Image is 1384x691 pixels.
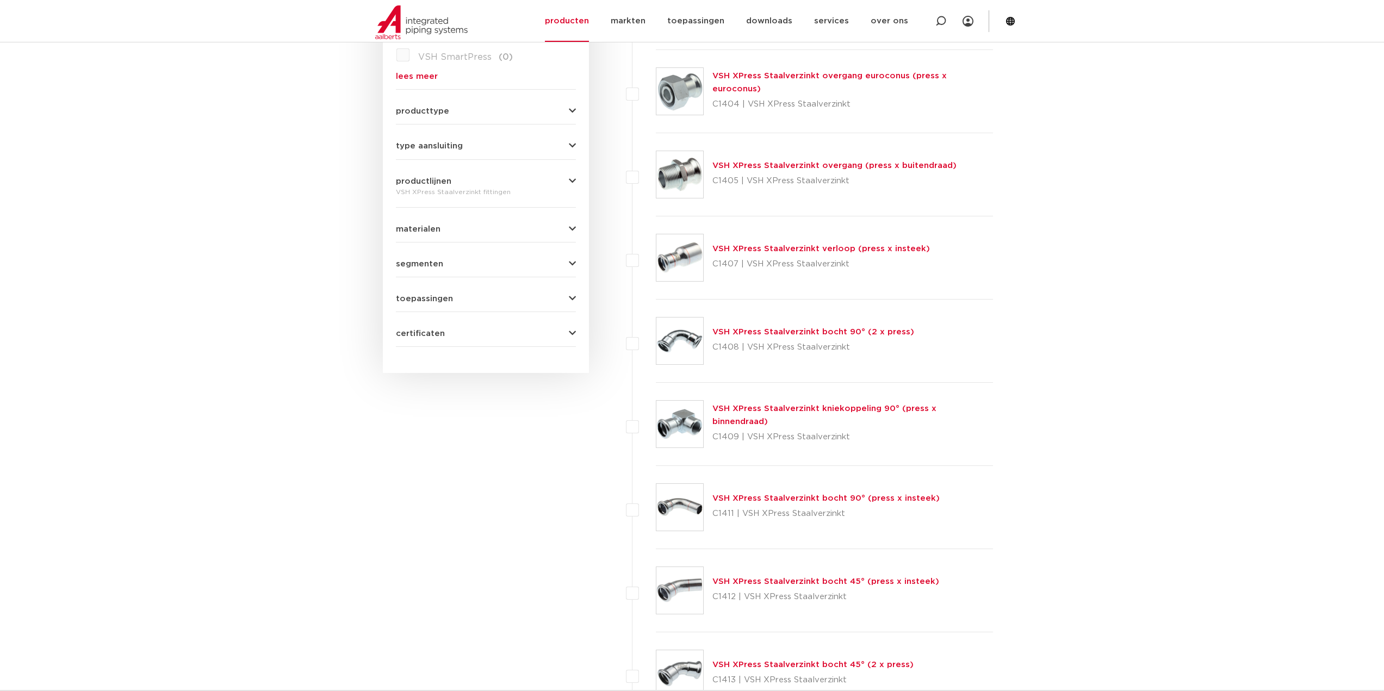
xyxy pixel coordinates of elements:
[396,107,449,115] span: producttype
[712,505,940,522] p: C1411 | VSH XPress Staalverzinkt
[396,295,453,303] span: toepassingen
[396,107,576,115] button: producttype
[396,185,576,198] div: VSH XPress Staalverzinkt fittingen
[396,142,576,150] button: type aansluiting
[396,260,576,268] button: segmenten
[396,177,576,185] button: productlijnen
[712,72,947,93] a: VSH XPress Staalverzinkt overgang euroconus (press x euroconus)
[396,329,445,338] span: certificaten
[712,671,914,689] p: C1413 | VSH XPress Staalverzinkt
[656,151,703,198] img: Thumbnail for VSH XPress Staalverzinkt overgang (press x buitendraad)
[396,177,451,185] span: productlijnen
[712,245,930,253] a: VSH XPress Staalverzinkt verloop (press x insteek)
[712,161,957,170] a: VSH XPress Staalverzinkt overgang (press x buitendraad)
[396,295,576,303] button: toepassingen
[396,72,576,80] a: lees meer
[712,404,936,426] a: VSH XPress Staalverzinkt kniekoppeling 90° (press x binnendraad)
[396,260,443,268] span: segmenten
[712,661,914,669] a: VSH XPress Staalverzinkt bocht 45° (2 x press)
[656,401,703,447] img: Thumbnail for VSH XPress Staalverzinkt kniekoppeling 90° (press x binnendraad)
[396,329,576,338] button: certificaten
[396,225,440,233] span: materialen
[712,96,994,113] p: C1404 | VSH XPress Staalverzinkt
[712,577,939,586] a: VSH XPress Staalverzinkt bocht 45° (press x insteek)
[712,256,930,273] p: C1407 | VSH XPress Staalverzinkt
[656,234,703,281] img: Thumbnail for VSH XPress Staalverzinkt verloop (press x insteek)
[712,339,914,356] p: C1408 | VSH XPress Staalverzinkt
[656,318,703,364] img: Thumbnail for VSH XPress Staalverzinkt bocht 90° (2 x press)
[656,68,703,115] img: Thumbnail for VSH XPress Staalverzinkt overgang euroconus (press x euroconus)
[712,328,914,336] a: VSH XPress Staalverzinkt bocht 90° (2 x press)
[418,53,492,61] span: VSH SmartPress
[712,428,994,446] p: C1409 | VSH XPress Staalverzinkt
[396,225,576,233] button: materialen
[499,53,513,61] span: (0)
[712,494,940,502] a: VSH XPress Staalverzinkt bocht 90° (press x insteek)
[712,172,957,190] p: C1405 | VSH XPress Staalverzinkt
[656,567,703,614] img: Thumbnail for VSH XPress Staalverzinkt bocht 45° (press x insteek)
[712,588,939,606] p: C1412 | VSH XPress Staalverzinkt
[396,142,463,150] span: type aansluiting
[656,484,703,531] img: Thumbnail for VSH XPress Staalverzinkt bocht 90° (press x insteek)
